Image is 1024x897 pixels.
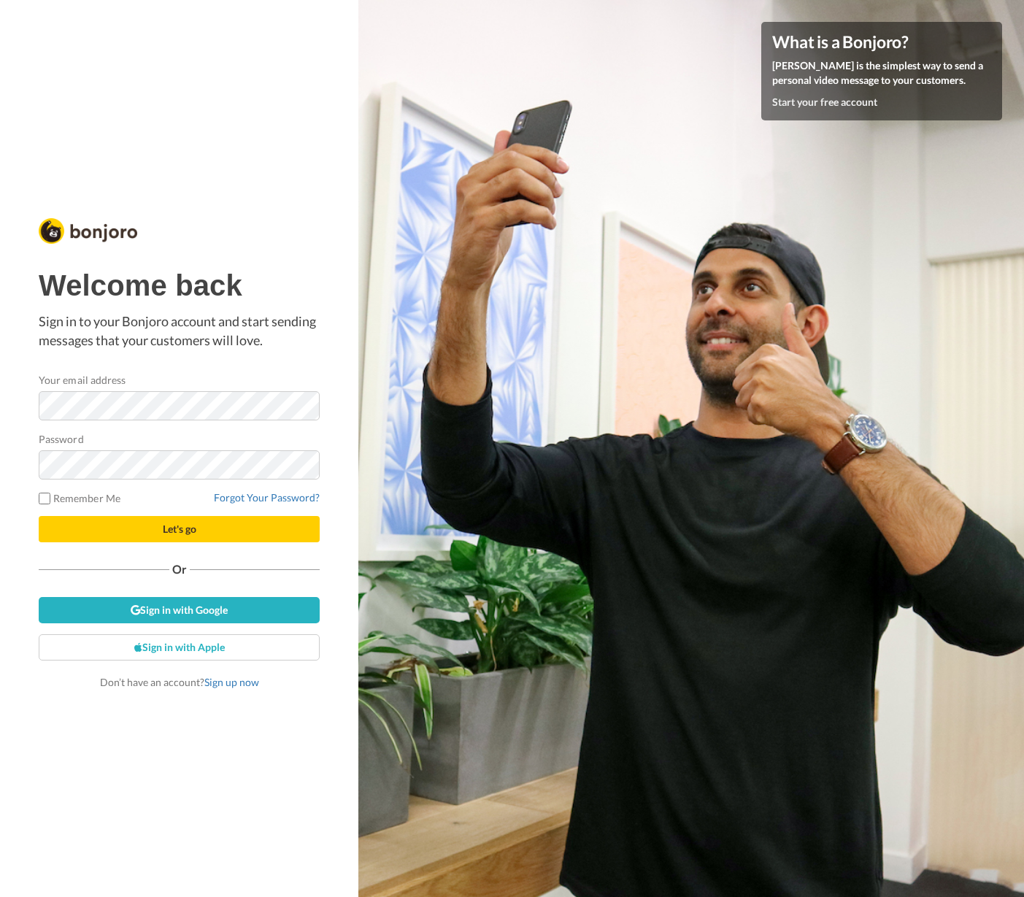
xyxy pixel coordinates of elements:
[169,564,190,574] span: Or
[39,493,50,504] input: Remember Me
[772,58,991,88] p: [PERSON_NAME] is the simplest way to send a personal video message to your customers.
[163,523,196,535] span: Let's go
[39,312,320,350] p: Sign in to your Bonjoro account and start sending messages that your customers will love.
[39,597,320,623] a: Sign in with Google
[39,516,320,542] button: Let's go
[204,676,259,688] a: Sign up now
[772,33,991,51] h4: What is a Bonjoro?
[39,490,120,506] label: Remember Me
[100,676,259,688] span: Don’t have an account?
[214,491,320,504] a: Forgot Your Password?
[39,634,320,661] a: Sign in with Apple
[772,96,877,108] a: Start your free account
[39,269,320,301] h1: Welcome back
[39,431,84,447] label: Password
[39,372,126,388] label: Your email address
